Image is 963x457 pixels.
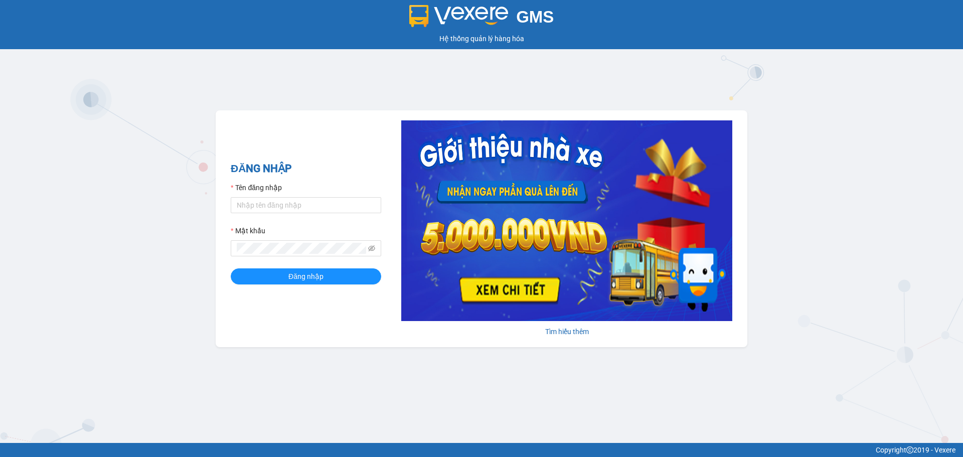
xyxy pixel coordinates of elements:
span: Đăng nhập [288,271,324,282]
div: Hệ thống quản lý hàng hóa [3,33,960,44]
label: Tên đăng nhập [231,182,282,193]
input: Tên đăng nhập [231,197,381,213]
input: Mật khẩu [237,243,366,254]
h2: ĐĂNG NHẬP [231,161,381,177]
img: logo 2 [409,5,509,27]
img: banner-0 [401,120,732,321]
div: Copyright 2019 - Vexere [8,444,955,455]
span: eye-invisible [368,245,375,252]
a: GMS [409,15,554,23]
button: Đăng nhập [231,268,381,284]
span: copyright [906,446,913,453]
div: Tìm hiểu thêm [401,326,732,337]
label: Mật khẩu [231,225,265,236]
span: GMS [516,8,554,26]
